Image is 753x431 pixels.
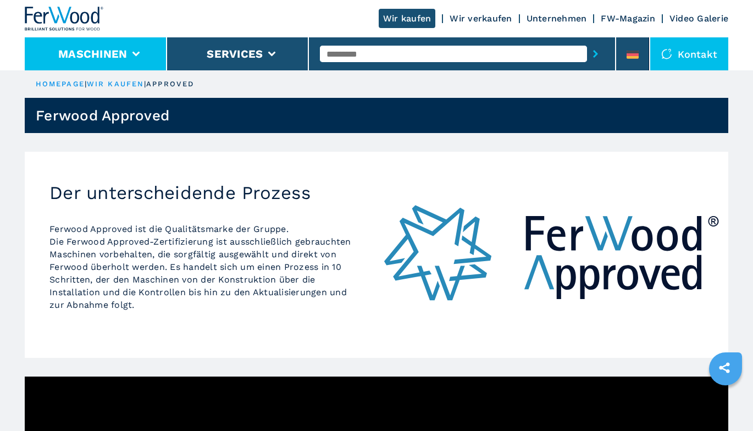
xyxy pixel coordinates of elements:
h2: Der unterscheidende Prozess [49,182,352,204]
a: Wir kaufen [379,9,436,28]
a: sharethis [711,354,738,382]
p: Ferwood Approved ist die Qualitätsmarke der Gruppe. Die Ferwood Approved-Zertifizierung ist aussc... [49,223,352,311]
a: Unternehmen [527,13,587,24]
button: Maschinen [58,47,127,60]
img: Der unterscheidende Prozess [376,152,728,358]
span: | [144,80,146,88]
p: approved [146,79,194,89]
a: wir kaufen [87,80,144,88]
iframe: Chat [706,382,745,423]
button: Services [207,47,263,60]
img: Ferwood [25,7,104,31]
a: Wir verkaufen [450,13,512,24]
h1: Ferwood Approved [36,107,169,124]
span: | [85,80,87,88]
img: Kontakt [661,48,672,59]
a: Video Galerie [669,13,728,24]
div: Kontakt [650,37,728,70]
button: submit-button [587,41,604,67]
a: HOMEPAGE [36,80,85,88]
a: FW-Magazin [601,13,655,24]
